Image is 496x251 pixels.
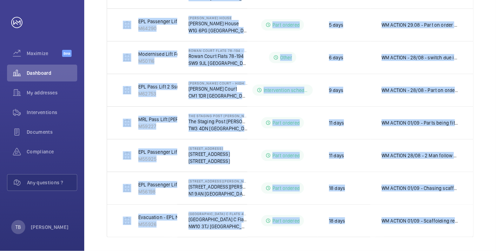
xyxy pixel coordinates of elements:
[189,27,247,34] p: W1G 6PG [GEOGRAPHIC_DATA]
[189,212,247,216] p: [GEOGRAPHIC_DATA] C Flats 45-101 - High Risk Building
[189,16,247,20] p: [PERSON_NAME] House
[27,50,62,57] span: Maximize
[329,152,344,159] p: 11 days
[123,86,131,94] img: elevator.svg
[15,224,21,231] p: TB
[189,223,247,230] p: NW10 3TJ [GEOGRAPHIC_DATA]
[189,53,247,60] p: Rowan Court Flats 78-194
[382,87,459,94] p: WM ACTION - 28/08 - Part on order being manufactured, due in [DATE][DATE] - Carpet trim required,...
[138,188,179,195] p: M56198
[382,54,459,61] p: WM ACTION - 28/08 - switch due in [DATE], chasing for repairs 26/08 - Repair team required and ne...
[138,83,199,90] p: EPL Pass Lift 2 Ssnhg01482
[138,90,199,97] p: M62753
[138,148,179,156] p: EPL Passenger Lift
[272,217,300,224] p: Part ordered
[123,217,131,225] img: elevator.svg
[329,217,345,224] p: 18 days
[27,148,77,155] span: Compliance
[189,81,247,85] p: [PERSON_NAME] Court - High Risk Building
[189,216,247,223] p: [GEOGRAPHIC_DATA] C Flats 45-101
[27,128,77,136] span: Documents
[138,18,179,25] p: EPL Passenger Lift
[189,183,247,190] p: [STREET_ADDRESS][PERSON_NAME]
[189,48,247,53] p: Rowan Court Flats 78-194 - High Risk Building
[272,21,300,28] p: Part ordered
[329,87,343,94] p: 9 days
[138,156,179,163] p: M55925
[138,214,221,221] p: Evacuation - EPL No 4 Flats 45-101 R/h
[189,179,247,183] p: [STREET_ADDRESS][PERSON_NAME]
[382,119,459,126] p: WM ACTION 01/09 - Parts being fitted [DATE] 28/08 - Parts due in [DATE] 26/08 - Door contact due ...
[329,119,344,126] p: 11 days
[272,152,300,159] p: Part ordered
[123,184,131,192] img: elevator.svg
[189,190,247,197] p: N1 9AN [GEOGRAPHIC_DATA]
[189,85,247,92] p: [PERSON_NAME] Court
[27,89,77,96] span: My addresses
[138,25,179,32] p: M64290
[62,50,72,57] span: Beta
[27,179,77,186] span: Any questions ?
[123,151,131,160] img: elevator.svg
[31,224,69,231] p: [PERSON_NAME]
[189,20,247,27] p: [PERSON_NAME] House
[189,92,247,99] p: CM1 1DR [GEOGRAPHIC_DATA]
[264,87,309,94] p: Intervention scheduled
[382,21,459,28] p: WM ACTION 29.08 - Part on order ETA [DATE]. WM ACTION. 28.08 - [PERSON_NAME] replaced, complete u...
[27,109,77,116] span: Interventions
[189,125,247,132] p: TW3 4DN [GEOGRAPHIC_DATA]
[382,217,459,224] p: WM ACTION 01/09 - Scaffolding removal and [PERSON_NAME] required, chasing [PERSON_NAME] 29/08 - P...
[123,119,131,127] img: elevator.svg
[189,151,230,158] p: [STREET_ADDRESS]
[138,58,248,65] p: M50116
[189,158,230,165] p: [STREET_ADDRESS]
[272,185,300,192] p: Part ordered
[329,21,343,28] p: 5 days
[138,221,221,228] p: M55926
[272,119,300,126] p: Part ordered
[138,116,204,123] p: MRL Pass Lift [PERSON_NAME]
[138,51,248,58] p: Modernised Lift For Fire Services - LEFT HAND LIFT
[123,21,131,29] img: elevator.svg
[280,54,292,61] p: Other
[189,146,230,151] p: [STREET_ADDRESS]
[189,60,247,67] p: SW9 9JL [GEOGRAPHIC_DATA]
[138,181,179,188] p: EPL Passenger Lift
[27,70,77,77] span: Dashboard
[329,185,345,192] p: 18 days
[189,114,247,118] p: The Staging Post [PERSON_NAME] Court
[123,53,131,62] img: elevator.svg
[329,54,343,61] p: 6 days
[382,152,459,159] p: WM ACTION 28/08 - 2 Man follow up required 26/08 - Car guide shoes due in [DATE] 22/08 - Parts on...
[138,123,204,130] p: M59227
[189,118,247,125] p: The Staging Post [PERSON_NAME] Court
[382,185,459,192] p: WM ACTION 01/09 - Chasing scaffolder on availability 29/08 - Parts in [DATE] 28/08 - Parts due in...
